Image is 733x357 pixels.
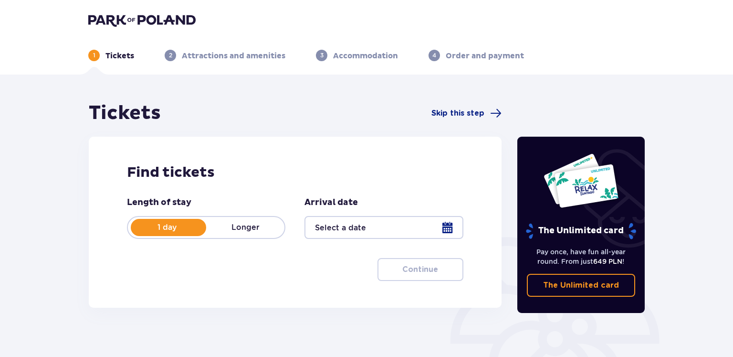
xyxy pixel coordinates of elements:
[527,274,636,297] a: The Unlimited card
[88,50,134,61] div: 1Tickets
[431,108,502,119] a: Skip this step
[93,51,95,60] p: 1
[304,197,358,208] p: Arrival date
[182,51,285,61] p: Attractions and amenities
[402,264,438,275] p: Continue
[320,51,324,60] p: 3
[206,222,284,233] p: Longer
[431,108,484,119] span: Skip this step
[89,101,161,125] h1: Tickets
[525,223,637,239] p: The Unlimited card
[527,247,636,266] p: Pay once, have fun all-year round. From just !
[543,280,619,291] p: The Unlimited card
[165,50,285,61] div: 2Attractions and amenities
[169,51,172,60] p: 2
[446,51,524,61] p: Order and payment
[127,197,191,208] p: Length of stay
[127,163,463,182] h2: Find tickets
[88,13,196,27] img: Park of Poland logo
[543,153,619,208] img: Two entry cards to Suntago with the word 'UNLIMITED RELAX', featuring a white background with tro...
[429,50,524,61] div: 4Order and payment
[377,258,463,281] button: Continue
[593,258,622,265] span: 649 PLN
[333,51,398,61] p: Accommodation
[316,50,398,61] div: 3Accommodation
[105,51,134,61] p: Tickets
[128,222,206,233] p: 1 day
[432,51,436,60] p: 4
